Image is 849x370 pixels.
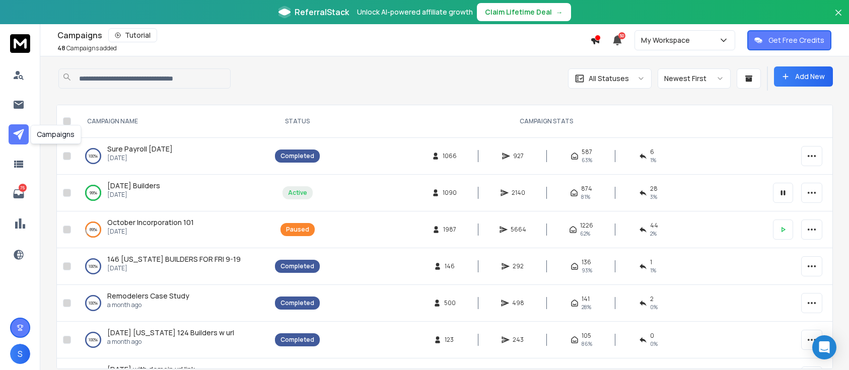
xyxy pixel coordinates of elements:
span: 5664 [511,226,526,234]
span: 105 [582,332,591,340]
button: Get Free Credits [747,30,831,50]
td: 100%Sure Payroll [DATE][DATE] [75,138,269,175]
span: 3 % [650,193,657,201]
a: [DATE] Builders [107,181,160,191]
td: 99%[DATE] Builders[DATE] [75,175,269,211]
span: 44 [650,221,658,230]
button: S [10,344,30,364]
th: STATUS [269,105,326,138]
button: Claim Lifetime Deal→ [477,3,571,21]
p: a month ago [107,338,234,346]
button: Add New [774,66,833,87]
span: 0 % [650,303,658,311]
span: 63 % [582,156,592,164]
button: Close banner [832,6,845,30]
span: 1090 [443,189,457,197]
p: 100 % [89,335,98,345]
button: Newest First [658,68,731,89]
p: 99 % [90,188,97,198]
span: 50 [618,32,625,39]
span: October Incorporation 101 [107,217,194,227]
div: Paused [286,226,309,234]
th: CAMPAIGN STATS [326,105,767,138]
div: Completed [280,299,314,307]
a: 146 [US_STATE] BUILDERS FOR FRI 9-19 [107,254,241,264]
p: Campaigns added [57,44,117,52]
div: Active [288,189,307,197]
span: 498 [512,299,524,307]
p: [DATE] [107,154,173,162]
div: Completed [280,152,314,160]
td: 100%Remodelers Case Studya month ago [75,285,269,322]
p: My Workspace [641,35,694,45]
button: Tutorial [108,28,157,42]
span: 927 [513,152,524,160]
p: [DATE] [107,264,241,272]
span: 81 % [581,193,590,201]
p: 100 % [89,151,98,161]
span: 2 [650,295,654,303]
span: 0 % [650,340,658,348]
p: a month ago [107,301,189,309]
p: 75 [19,184,27,192]
span: 28 % [582,303,591,311]
span: 0 [650,332,654,340]
td: 100%[DATE] [US_STATE] 124 Builders w urla month ago [75,322,269,358]
span: 48 [57,44,65,52]
span: 1066 [443,152,457,160]
a: Sure Payroll [DATE] [107,144,173,154]
td: 89%October Incorporation 101[DATE] [75,211,269,248]
a: [DATE] [US_STATE] 124 Builders w url [107,328,234,338]
div: Campaigns [57,28,590,42]
span: 141 [582,295,590,303]
p: Get Free Credits [768,35,824,45]
span: 2140 [512,189,525,197]
div: Completed [280,262,314,270]
span: 136 [582,258,591,266]
span: 500 [444,299,456,307]
span: 243 [513,336,524,344]
span: 62 % [580,230,590,238]
span: 1 % [650,266,656,274]
p: [DATE] [107,191,160,199]
span: 6 [650,148,654,156]
span: 2 % [650,230,657,238]
td: 100%146 [US_STATE] BUILDERS FOR FRI 9-19[DATE] [75,248,269,285]
span: → [556,7,563,17]
p: 100 % [89,298,98,308]
p: 89 % [90,225,97,235]
span: 874 [581,185,592,193]
span: 1 % [650,156,656,164]
span: 123 [445,336,455,344]
p: 100 % [89,261,98,271]
span: 292 [513,262,524,270]
span: 86 % [582,340,592,348]
span: ReferralStack [295,6,349,18]
div: Campaigns [30,125,81,144]
p: Unlock AI-powered affiliate growth [357,7,473,17]
a: Remodelers Case Study [107,291,189,301]
a: 75 [9,184,29,204]
span: 93 % [582,266,592,274]
span: [DATE] [US_STATE] 124 Builders w url [107,328,234,337]
span: 587 [582,148,592,156]
span: [DATE] Builders [107,181,160,190]
span: 28 [650,185,658,193]
th: CAMPAIGN NAME [75,105,269,138]
p: All Statuses [589,73,629,84]
div: Open Intercom Messenger [812,335,836,359]
span: 1226 [580,221,593,230]
span: 146 [445,262,455,270]
p: [DATE] [107,228,194,236]
a: October Incorporation 101 [107,217,194,228]
span: 1 [650,258,652,266]
span: 1987 [443,226,456,234]
div: Completed [280,336,314,344]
